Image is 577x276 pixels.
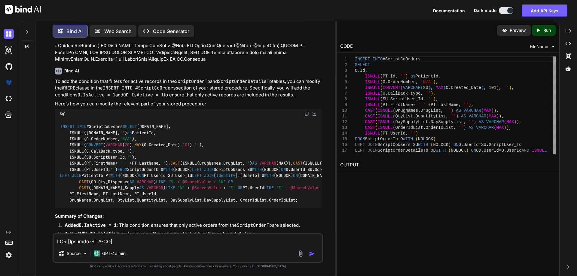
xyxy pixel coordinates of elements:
[380,74,383,79] span: (
[64,68,79,74] h6: Bind AI
[163,167,173,172] span: WITH
[383,85,400,90] span: CONVERT
[481,142,486,147] span: SU
[355,148,365,153] span: LEFT
[423,85,428,90] span: 20
[448,154,451,159] span: )
[514,120,516,124] span: )
[297,250,304,257] img: attachment
[340,68,347,74] div: 3
[451,114,456,119] span: ''
[377,148,435,153] span: ScriptOrderDetailsTb OD
[377,125,392,130] span: ISNULL
[476,148,481,153] span: OD
[420,154,423,159] span: .
[393,120,395,124] span: (
[355,154,357,159] span: (
[420,80,433,84] span: 'N/A'
[4,77,14,88] img: premium
[372,57,383,62] span: INTO
[413,114,415,119] span: .
[82,251,87,256] img: Pick Models
[463,142,478,147] span: UserId
[393,114,395,119] span: (
[441,154,443,159] span: ,
[123,92,164,98] code: OD.IsActive = 1
[380,85,383,90] span: (
[252,161,257,166] span: AS
[395,114,413,119] span: QtyList
[405,131,408,136] span: ,
[390,97,423,102] span: ScriptUser_Id
[125,148,130,154] span: ''
[127,130,132,135] span: as
[423,125,426,130] span: .
[489,114,496,119] span: MAX
[530,44,548,50] span: FileName
[86,142,103,148] span: CONVERT
[377,120,392,124] span: ISNULL
[340,142,347,148] div: 16
[4,250,14,260] img: settings
[400,85,403,90] span: (
[127,154,132,160] span: ''
[486,142,489,147] span: .
[474,8,496,14] span: Dark mode
[463,120,466,124] span: ,
[375,108,377,113] span: (
[357,154,362,159] span: OD
[501,148,504,153] span: O
[489,154,491,159] span: =
[506,120,514,124] span: MAX
[340,114,347,119] div: 11
[153,28,189,35] p: Code Generator
[532,148,547,153] span: ISNULL
[340,119,347,125] div: 12
[115,161,118,166] span: +
[433,137,435,141] span: )
[365,137,403,141] span: ScriptOrderTb O
[388,91,420,96] span: CallBack_type
[340,43,353,50] div: CODE
[60,111,66,116] span: Sql
[400,154,415,159] span: ISNULL
[506,148,521,153] span: UserId
[375,125,377,130] span: (
[458,142,461,147] span: O
[451,108,453,113] span: )
[377,142,418,147] span: ScriptCoUsers SU
[476,125,494,130] span: VARCHAR
[506,125,509,130] span: )
[496,125,504,130] span: MAX
[355,142,365,147] span: LEFT
[431,120,463,124] span: DaySupplyList
[411,131,416,136] span: ''
[446,108,451,113] span: ''
[494,125,496,130] span: (
[428,102,430,107] span: +
[486,120,504,124] span: VARCHAR
[105,142,122,148] span: VARCHAR
[388,102,390,107] span: .
[484,148,499,153] span: UserId
[448,142,451,147] span: )
[433,80,435,84] span: )
[496,108,499,113] span: ,
[426,125,453,130] span: OrderIdList
[182,142,190,148] span: 101
[380,102,383,107] span: (
[481,148,484,153] span: .
[365,108,375,113] span: CAST
[451,85,481,90] span: Created_Date
[340,79,347,85] div: 5
[431,142,433,147] span: (
[218,78,272,84] code: ScriptOrderDetailsTb
[551,44,556,49] img: chevron down
[4,94,14,104] img: cloudideIcon
[478,142,481,147] span: =
[395,120,428,124] span: DaySupplyList
[340,102,347,108] div: 9
[365,97,380,102] span: ISNULL
[466,148,468,153] span: )
[478,120,484,124] span: AS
